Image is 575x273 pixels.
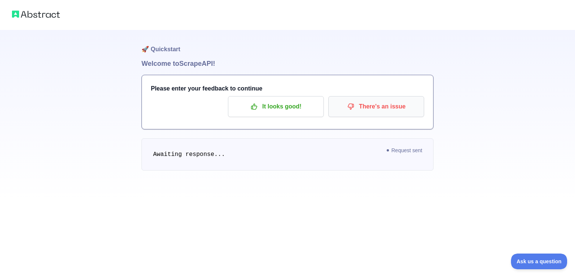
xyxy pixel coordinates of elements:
[511,254,568,269] iframe: Toggle Customer Support
[328,96,424,117] button: There's an issue
[142,58,433,69] h1: Welcome to Scrape API!
[234,100,318,113] p: It looks good!
[142,30,433,58] h1: 🚀 Quickstart
[228,96,324,117] button: It looks good!
[383,146,426,155] span: Request sent
[12,9,60,19] img: Abstract logo
[151,84,424,93] h3: Please enter your feedback to continue
[334,100,419,113] p: There's an issue
[153,151,225,158] span: Awaiting response...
